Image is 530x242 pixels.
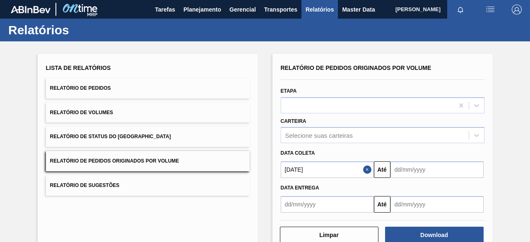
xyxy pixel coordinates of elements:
[8,25,155,35] h1: Relatórios
[374,196,390,213] button: Até
[281,65,431,71] span: Relatório de Pedidos Originados por Volume
[50,134,171,139] span: Relatório de Status do [GEOGRAPHIC_DATA]
[285,132,353,139] div: Selecione suas carteiras
[363,161,374,178] button: Close
[155,5,175,14] span: Tarefas
[229,5,256,14] span: Gerencial
[306,5,334,14] span: Relatórios
[281,88,297,94] label: Etapa
[46,151,250,171] button: Relatório de Pedidos Originados por Volume
[281,161,374,178] input: dd/mm/yyyy
[447,4,474,15] button: Notificações
[485,5,495,14] img: userActions
[281,185,319,191] span: Data entrega
[50,158,179,164] span: Relatório de Pedidos Originados por Volume
[46,78,250,98] button: Relatório de Pedidos
[390,196,484,213] input: dd/mm/yyyy
[281,196,374,213] input: dd/mm/yyyy
[183,5,221,14] span: Planejamento
[50,182,120,188] span: Relatório de Sugestões
[264,5,297,14] span: Transportes
[46,175,250,196] button: Relatório de Sugestões
[11,6,51,13] img: TNhmsLtSVTkK8tSr43FrP2fwEKptu5GPRR3wAAAABJRU5ErkJggg==
[342,5,375,14] span: Master Data
[46,127,250,147] button: Relatório de Status do [GEOGRAPHIC_DATA]
[281,118,306,124] label: Carteira
[50,85,111,91] span: Relatório de Pedidos
[374,161,390,178] button: Até
[46,65,111,71] span: Lista de Relatórios
[390,161,484,178] input: dd/mm/yyyy
[281,150,315,156] span: Data coleta
[50,110,113,115] span: Relatório de Volumes
[46,103,250,123] button: Relatório de Volumes
[512,5,522,14] img: Logout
